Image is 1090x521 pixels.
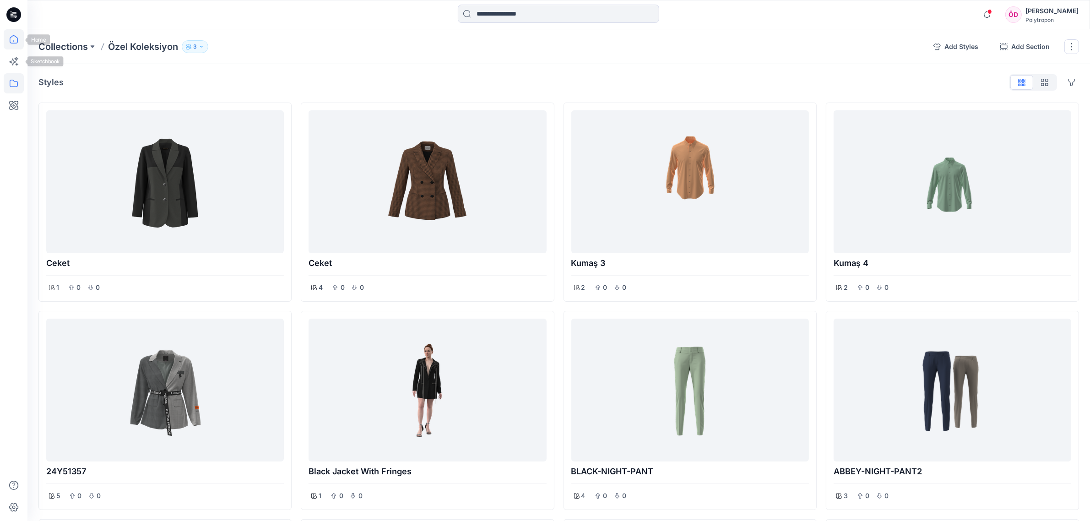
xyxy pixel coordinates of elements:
p: 5 [56,490,60,501]
p: Özel Koleksiyon [108,40,178,53]
p: 0 [96,490,102,501]
p: Styles [38,76,64,89]
p: 24Y51357 [46,465,284,478]
p: Kumaş 4 [834,257,1071,270]
div: Kumaş 4200 [826,103,1079,302]
p: 0 [95,282,101,293]
p: 2 [581,282,586,293]
a: Collections [38,40,88,53]
p: 3 [193,42,197,52]
div: Kumaş 3200 [564,103,817,302]
button: Options [1064,75,1079,90]
p: 0 [884,490,889,501]
p: 0 [622,282,627,293]
p: 4 [319,282,323,293]
p: 2 [844,282,848,293]
button: 3 [182,40,208,53]
p: 0 [865,282,870,293]
p: Kumaş 3 [571,257,809,270]
div: Polytropon [1025,16,1079,23]
p: Ceket [46,257,284,270]
p: ABBEY-NIGHT-PANT2 [834,465,1071,478]
p: 0 [358,490,363,501]
p: 0 [622,490,627,501]
div: ÖD [1005,6,1022,23]
p: 0 [338,490,344,501]
p: 0 [359,282,364,293]
button: Add Styles [926,39,986,54]
div: 24Y51357500 [38,311,292,510]
p: 0 [602,282,608,293]
div: [PERSON_NAME] [1025,5,1079,16]
button: Add Section [993,39,1057,54]
p: 0 [884,282,889,293]
p: 1 [56,282,59,293]
p: Ceket [309,257,546,270]
p: Black Jacket with Fringes [309,465,546,478]
div: Ceket100 [38,103,292,302]
div: Black Jacket with Fringes100 [301,311,554,510]
div: Ceket400 [301,103,554,302]
p: 0 [865,490,870,501]
p: 0 [340,282,345,293]
p: 1 [319,490,321,501]
p: BLACK-NIGHT-PANT [571,465,809,478]
p: 3 [844,490,848,501]
div: ABBEY-NIGHT-PANT2300 [826,311,1079,510]
div: BLACK-NIGHT-PANT400 [564,311,817,510]
p: 0 [76,282,81,293]
p: 4 [581,490,586,501]
p: 0 [77,490,82,501]
p: 0 [602,490,608,501]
